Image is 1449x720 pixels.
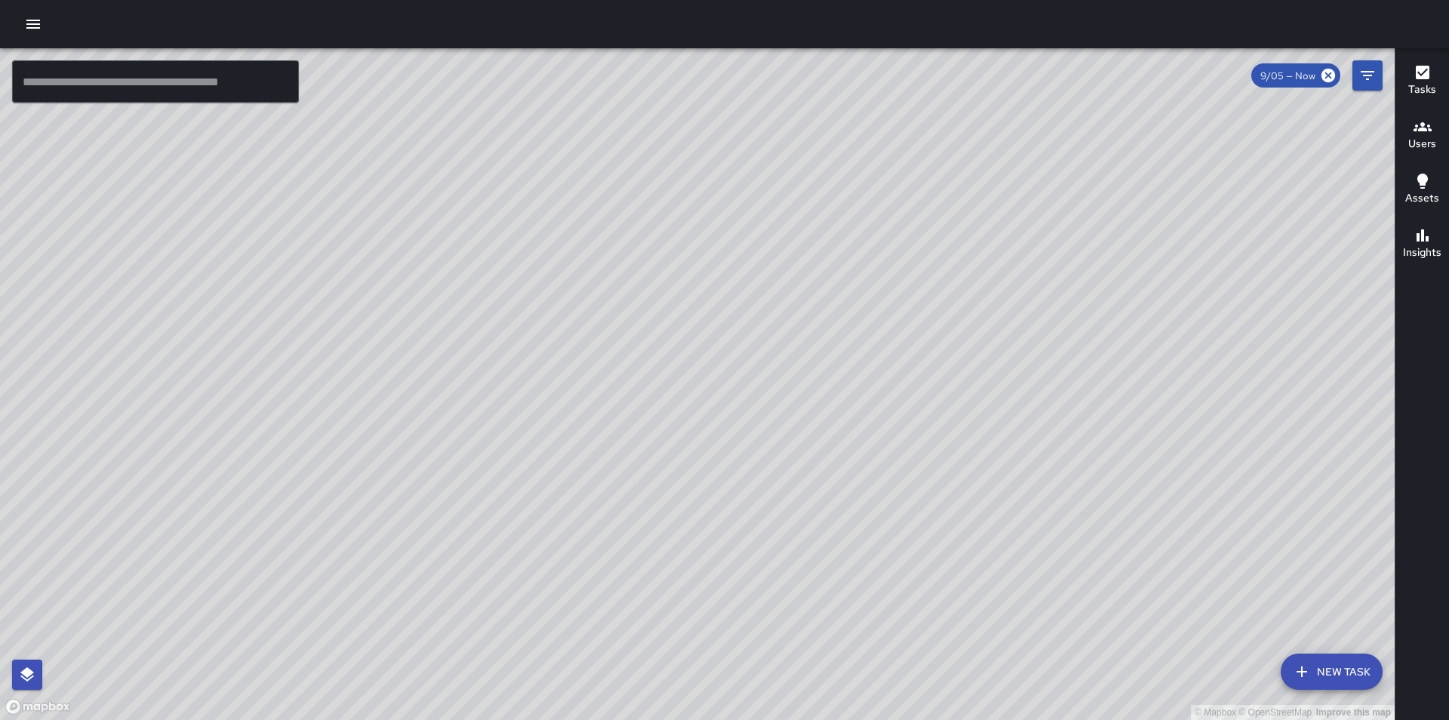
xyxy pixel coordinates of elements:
button: Insights [1395,217,1449,272]
h6: Assets [1405,190,1439,207]
button: Users [1395,109,1449,163]
h6: Insights [1403,245,1441,261]
button: Filters [1352,60,1383,91]
h6: Tasks [1408,82,1436,98]
span: 9/05 — Now [1251,69,1324,82]
button: New Task [1281,654,1383,690]
button: Tasks [1395,54,1449,109]
h6: Users [1408,136,1436,152]
button: Assets [1395,163,1449,217]
div: 9/05 — Now [1251,63,1340,88]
